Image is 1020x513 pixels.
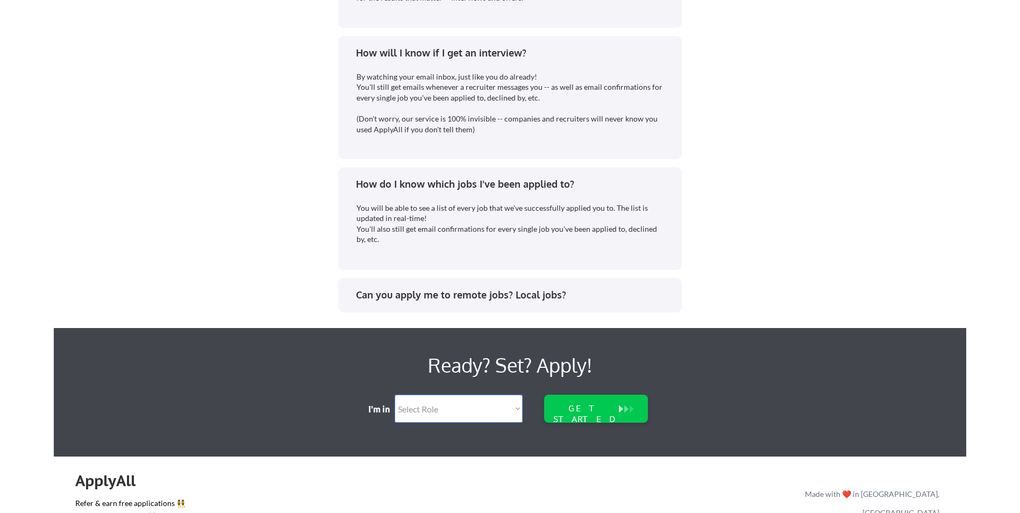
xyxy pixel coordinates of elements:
[551,403,620,424] div: GET STARTED
[356,46,672,60] div: How will I know if I get an interview?
[356,177,672,191] div: How do I know which jobs I've been applied to?
[356,203,665,245] div: You will be able to see a list of every job that we've successfully applied you to. The list is u...
[75,472,148,490] div: ApplyAll
[204,350,816,381] div: Ready? Set? Apply!
[356,288,672,302] div: Can you apply me to remote jobs? Local jobs?
[75,500,580,511] a: Refer & earn free applications 👯‍♀️
[356,72,665,135] div: By watching your email inbox, just like you do already! You'll still get emails whenever a recrui...
[368,403,397,415] div: I'm in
